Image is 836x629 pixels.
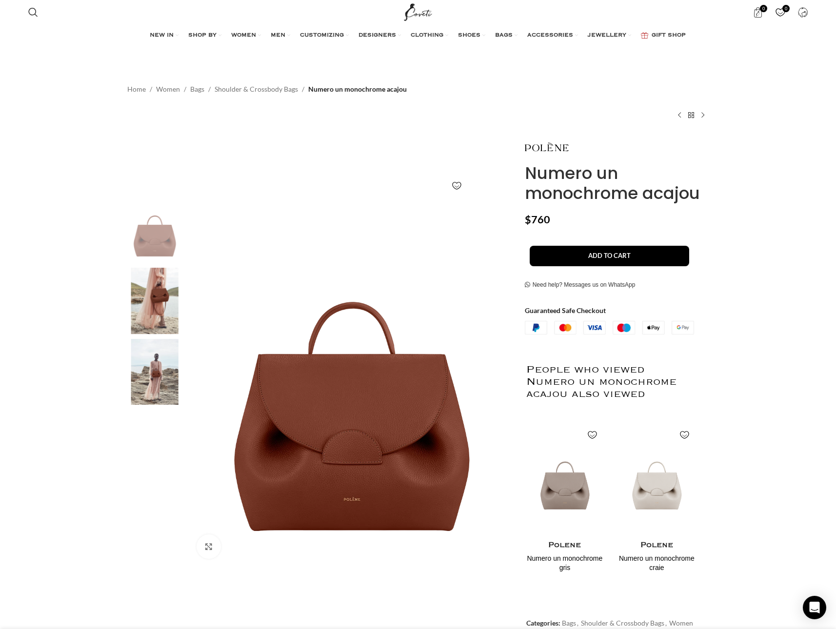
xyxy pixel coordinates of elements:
strong: Guaranteed Safe Checkout [525,306,606,314]
span: 0 [760,5,767,12]
a: Shoulder & Crossbody Bags [215,84,298,95]
a: Next product [697,109,709,121]
div: 1 / 2 [526,420,604,587]
bdi: 760 [525,213,550,226]
a: Home [127,84,146,95]
span: $ [525,213,531,226]
a: NEW IN [150,26,179,45]
h1: Numero un monochrome acajou [525,163,709,203]
img: Polene bag [125,268,184,334]
img: Polene-Numero-un-monochrome-gris.png [526,420,604,537]
a: Bags [562,619,576,627]
a: Site logo [402,7,435,16]
h4: Polene [526,539,604,551]
a: Polene Numero un monochrome gris $760.00 [526,537,604,587]
h4: Numero un monochrome gris [526,554,604,573]
span: MEN [271,32,285,39]
nav: Breadcrumb [127,84,407,95]
div: 1 / 3 [187,197,515,566]
span: $760.00 [644,576,669,585]
img: Polene-Numero-un-monochrome-acajou [189,197,513,566]
span: SHOP BY [188,32,217,39]
a: Shoulder & Crossbody Bags [581,619,664,627]
a: SHOES [458,26,485,45]
span: 0 [782,5,790,12]
a: Need help? Messages us on WhatsApp [525,281,636,289]
span: Numero un monochrome acajou [308,84,407,95]
h4: Polene [618,539,696,551]
a: BAGS [495,26,518,45]
div: 2 / 2 [618,420,696,587]
span: $760.00 [552,576,577,585]
span: BAGS [495,32,513,39]
a: 0 [748,2,768,22]
img: guaranteed-safe-checkout-bordered.j [525,321,694,334]
span: Categories: [526,619,560,627]
span: DESIGNERS [358,32,396,39]
a: DESIGNERS [358,26,401,45]
a: WOMEN [231,26,261,45]
div: My Wishlist [770,2,790,22]
img: Polene [525,136,569,158]
img: Polene bags [125,339,184,405]
a: CLOTHING [411,26,448,45]
span: SHOES [458,32,480,39]
a: SHOP BY [188,26,221,45]
span: , [665,618,667,629]
img: GiftBag [641,32,648,39]
img: Polene-Numero-un-monochrome-craie.png [618,420,696,537]
a: ACCESSORIES [527,26,578,45]
span: CUSTOMIZING [300,32,344,39]
span: GIFT SHOP [652,32,686,39]
div: 2 / 3 [125,268,184,339]
a: JEWELLERY [588,26,631,45]
div: Main navigation [23,26,813,45]
span: , [577,618,578,629]
a: Polene Numero un monochrome craie $760.00 [618,537,696,587]
a: Search [23,2,43,22]
span: NEW IN [150,32,174,39]
a: Bags [190,84,204,95]
img: Polene [125,197,184,263]
span: ACCESSORIES [527,32,573,39]
h2: People who viewed Numero un monochrome acajou also viewed [526,344,696,420]
div: Open Intercom Messenger [803,596,826,619]
span: JEWELLERY [588,32,626,39]
h4: Numero un monochrome craie [618,554,696,573]
a: GIFT SHOP [641,26,686,45]
a: 0 [770,2,790,22]
span: WOMEN [231,32,256,39]
div: 3 / 3 [125,339,184,410]
a: Previous product [674,109,685,121]
a: MEN [271,26,290,45]
a: Women [156,84,180,95]
a: Women [669,619,693,627]
button: Add to cart [530,246,689,266]
span: CLOTHING [411,32,443,39]
a: CUSTOMIZING [300,26,349,45]
div: 1 / 3 [125,197,184,268]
